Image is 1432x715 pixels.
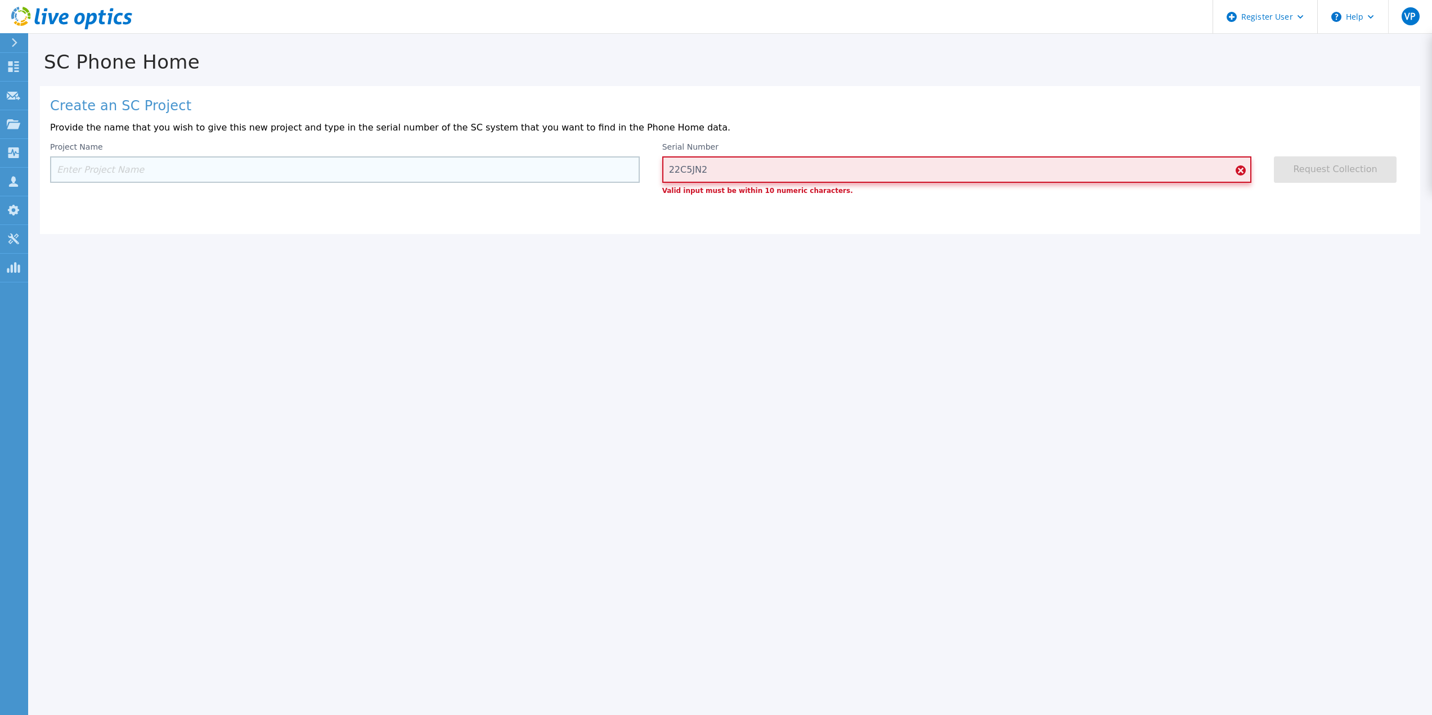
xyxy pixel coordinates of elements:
[662,187,1252,194] p: Valid input must be within 10 numeric characters.
[28,51,1432,73] h1: SC Phone Home
[1274,156,1397,183] button: Request Collection
[50,156,640,183] input: Enter Project Name
[1404,12,1416,21] span: VP
[662,156,1252,183] input: Enter Serial Number
[50,143,103,151] label: Project Name
[50,98,1410,114] h1: Create an SC Project
[50,123,1410,133] p: Provide the name that you wish to give this new project and type in the serial number of the SC s...
[662,143,719,151] label: Serial Number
